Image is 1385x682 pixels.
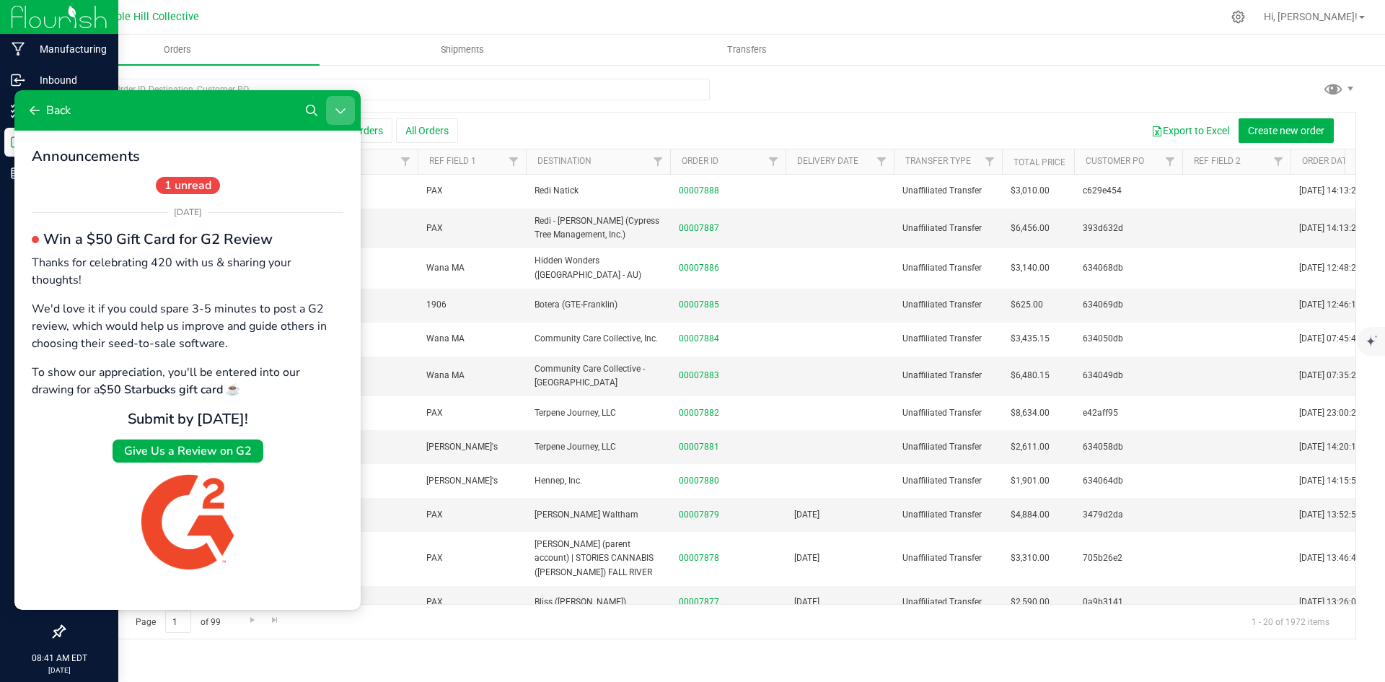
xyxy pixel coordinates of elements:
span: Terpene Journey, LLC [535,440,661,454]
a: 00007887 [679,222,719,235]
inline-svg: Manufacturing [11,42,25,56]
span: $2,590.00 [1011,595,1050,609]
a: 00007878 [679,551,719,565]
p: To show our appreciation, you'll be entered into our drawing for a [17,274,329,308]
p: Inbound [25,71,112,89]
span: [DATE] 12:48:29 EDT [1299,261,1379,275]
span: $3,435.15 [1011,332,1050,346]
span: Unaffiliated Transfer [902,406,993,420]
span: e42aff95 [1083,406,1174,420]
span: Unaffiliated Transfer [902,298,993,312]
a: Filter [870,149,894,174]
a: Ref Field 2 [1194,156,1241,166]
a: Destination [537,156,592,166]
span: Hidden Wonders ([GEOGRAPHIC_DATA] - AU) [535,254,661,281]
a: Delivery Date [797,156,858,166]
span: [DATE] 14:20:18 EDT [1299,440,1379,454]
a: Transfers [604,35,889,65]
span: [DATE] [794,595,819,609]
span: Bliss ([PERSON_NAME]) [535,595,661,609]
b: $50 Starbucks gift card ☕ [85,292,226,307]
inline-svg: Outbound [11,135,25,149]
button: Back [6,6,62,35]
span: Wana MA [426,369,465,382]
span: Unaffiliated Transfer [902,261,993,275]
div: Back [32,12,56,28]
span: PAX [426,184,443,198]
span: Unaffiliated Transfer [902,508,993,522]
div: [DATE] [159,115,188,128]
span: $6,456.00 [1011,222,1050,235]
span: 3479d2da [1083,508,1174,522]
a: Total Price [1014,157,1065,167]
span: PAX [426,508,443,522]
a: 00007880 [679,474,719,488]
span: Unaffiliated Transfer [902,474,993,488]
span: PAX [426,406,443,420]
span: Unaffiliated Transfer [902,184,993,198]
span: 634058db [1083,440,1174,454]
span: $625.00 [1011,298,1043,312]
span: $6,480.15 [1011,369,1050,382]
a: Customer PO [1086,156,1144,166]
a: Orders [35,35,320,65]
a: 00007885 [679,298,719,312]
span: Temple Hill Collective [95,11,199,23]
inline-svg: Inbound [11,73,25,87]
inline-svg: Inventory [11,104,25,118]
span: [DATE] 13:26:02 EDT [1299,595,1379,609]
span: 634050db [1083,332,1174,346]
button: Search [283,6,312,35]
a: 00007882 [679,406,719,420]
span: [DATE] 07:45:42 EDT [1299,332,1379,346]
div: Manage settings [1229,10,1247,24]
p: Thanks for celebrating 420 with us & sharing your thoughts! [17,164,329,198]
span: $4,884.00 [1011,508,1050,522]
button: Close Resource Center [312,6,340,35]
span: Community Care Collective - [GEOGRAPHIC_DATA] [535,362,661,390]
span: [DATE] 23:00:22 EDT [1299,406,1379,420]
span: $3,310.00 [1011,551,1050,565]
a: 00007884 [679,332,719,346]
span: Shipments [421,43,504,56]
span: Page of 99 [123,611,232,633]
a: Transfer Type [905,156,971,166]
span: $2,611.00 [1011,440,1050,454]
a: Filter [1267,149,1291,174]
span: [DATE] 12:46:13 EDT [1299,298,1379,312]
span: 0a9b3141 [1083,595,1174,609]
a: Order ID [682,156,718,166]
a: Filter [502,149,526,174]
span: 1 - 20 of 1972 items [1240,611,1341,632]
a: 00007879 [679,508,719,522]
span: Unaffiliated Transfer [902,369,993,382]
a: 00007881 [679,440,719,454]
span: 634064db [1083,474,1174,488]
p: Manufacturing [25,40,112,58]
a: Filter [978,149,1002,174]
span: $3,140.00 [1011,261,1050,275]
span: Unaffiliated Transfer [902,595,993,609]
span: [DATE] 13:52:53 EDT [1299,508,1379,522]
a: Ref Field 1 [429,156,476,166]
a: Filter [394,149,418,174]
inline-svg: Reports [11,166,25,180]
span: Transfers [708,43,786,56]
a: 00007883 [679,369,719,382]
span: [PERSON_NAME] (parent account) | STORIES CANNABIS ([PERSON_NAME]) FALL RIVER [535,538,661,580]
span: c629e454 [1083,184,1174,198]
span: [DATE] 13:46:41 EDT [1299,551,1379,565]
h2: Submit by [DATE]! [17,320,329,338]
a: Go to the next page [242,611,263,630]
iframe: Resource center [14,90,361,610]
div: Give Us a Review on G2 [110,352,237,370]
span: PAX [426,222,443,235]
span: Unaffiliated Transfer [902,222,993,235]
span: Win a $50 Gift Card for G2 Review [29,139,258,159]
input: Search Order ID, Destination, Customer PO... [63,79,710,100]
p: [DATE] [6,665,112,676]
span: PAX [426,551,443,565]
span: Wana MA [426,261,465,275]
a: Filter [646,149,670,174]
